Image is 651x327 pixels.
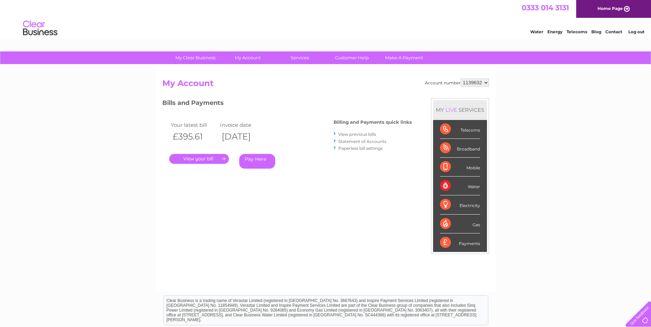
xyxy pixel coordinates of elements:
[338,139,386,144] a: Statement of Accounts
[164,4,488,33] div: Clear Business is a trading name of Verastar Limited (registered in [GEOGRAPHIC_DATA] No. 3667643...
[530,29,543,34] a: Water
[23,18,58,39] img: logo.png
[376,51,432,64] a: Make A Payment
[218,120,268,130] td: Invoice date
[440,215,480,233] div: Gas
[425,78,489,87] div: Account number
[433,100,487,120] div: MY SERVICES
[628,29,644,34] a: Log out
[522,3,569,12] a: 0333 014 3131
[162,98,412,110] h3: Bills and Payments
[219,51,276,64] a: My Account
[440,195,480,214] div: Electricity
[547,29,562,34] a: Energy
[338,146,383,151] a: Paperless bill settings
[167,51,224,64] a: My Clear Business
[169,130,219,144] th: £395.61
[162,78,489,92] h2: My Account
[440,233,480,252] div: Payments
[334,120,412,125] h4: Billing and Payments quick links
[440,139,480,158] div: Broadband
[218,130,268,144] th: [DATE]
[338,132,376,137] a: View previous bills
[169,120,219,130] td: Your latest bill
[444,107,458,113] div: LIVE
[440,158,480,177] div: Mobile
[591,29,601,34] a: Blog
[440,120,480,139] div: Telecoms
[605,29,622,34] a: Contact
[169,154,229,164] a: .
[239,154,275,169] a: Pay Here
[567,29,587,34] a: Telecoms
[440,177,480,195] div: Water
[271,51,328,64] a: Services
[324,51,380,64] a: Customer Help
